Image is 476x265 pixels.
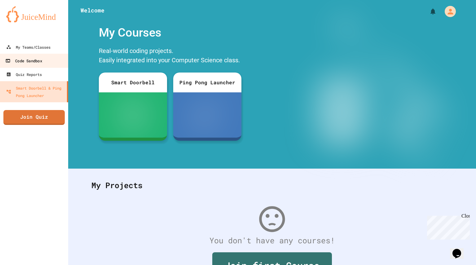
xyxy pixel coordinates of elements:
[6,71,42,78] div: Quiz Reports
[450,240,470,259] iframe: chat widget
[124,103,142,127] img: sdb-white.svg
[85,173,459,197] div: My Projects
[85,235,459,246] div: You don't have any courses!
[5,57,42,65] div: Code Sandbox
[6,84,64,99] div: Smart Doorbell & Ping Pong Launcher
[6,6,62,22] img: logo-orange.svg
[425,213,470,240] iframe: chat widget
[96,21,245,45] div: My Courses
[438,4,457,19] div: My Account
[194,103,221,127] img: ppl-with-ball.png
[6,43,51,51] div: My Teams/Classes
[173,73,241,92] div: Ping Pong Launcher
[99,73,167,92] div: Smart Doorbell
[291,21,457,162] img: banner-image-my-projects.png
[96,45,245,68] div: Real-world coding projects. Easily integrated into your Computer Science class.
[418,6,438,17] div: My Notifications
[2,2,43,39] div: Chat with us now!Close
[3,110,65,125] a: Join Quiz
